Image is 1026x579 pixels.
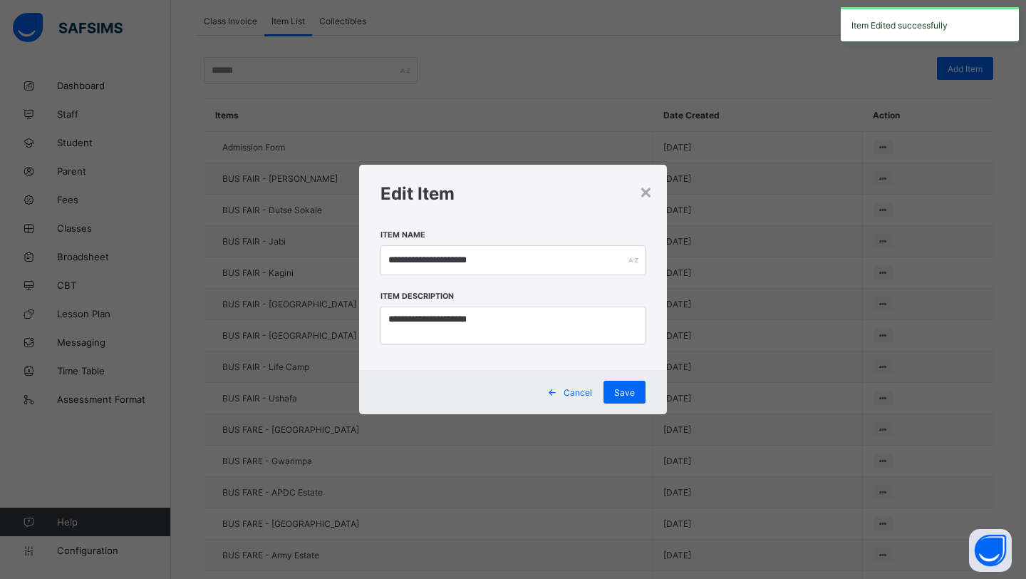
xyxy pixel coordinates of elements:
[380,292,454,301] label: Item Description
[969,529,1012,572] button: Open asap
[380,183,646,204] h1: Edit Item
[380,230,425,240] label: Item Name
[564,387,592,398] span: Cancel
[841,7,1019,41] div: Item Edited successfully
[614,387,635,398] span: Save
[639,179,653,203] div: ×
